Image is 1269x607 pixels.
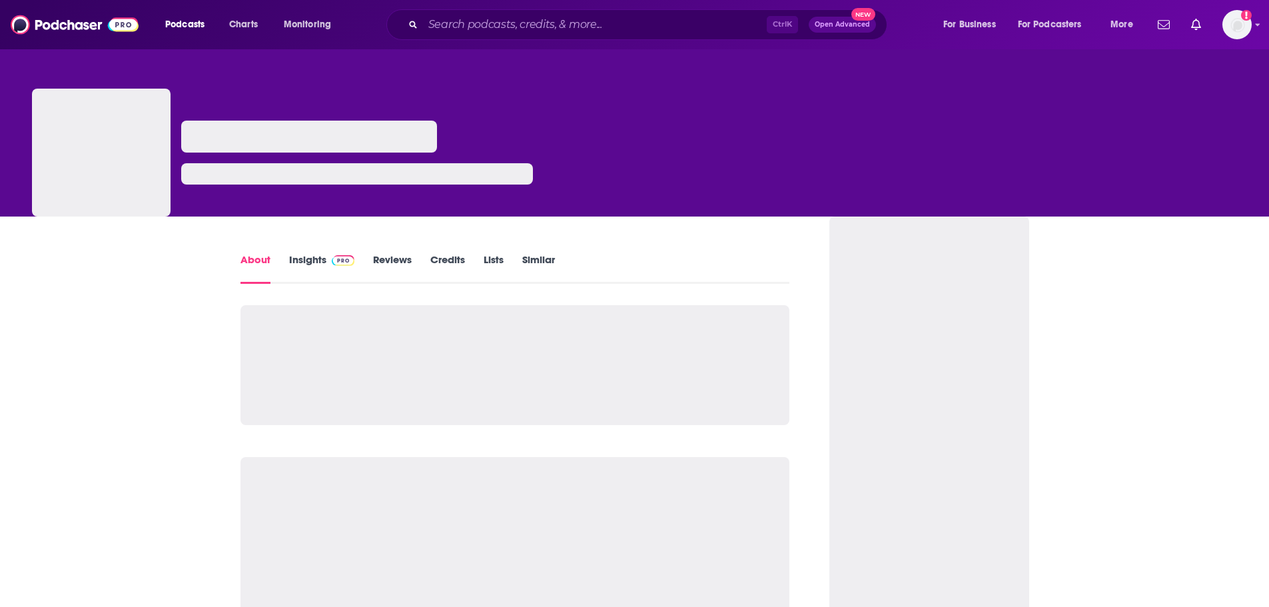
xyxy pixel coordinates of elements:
[1101,14,1150,35] button: open menu
[1009,14,1101,35] button: open menu
[430,253,465,284] a: Credits
[399,9,900,40] div: Search podcasts, credits, & more...
[284,15,331,34] span: Monitoring
[1222,10,1252,39] img: User Profile
[373,253,412,284] a: Reviews
[484,253,504,284] a: Lists
[522,253,555,284] a: Similar
[289,253,355,284] a: InsightsPodchaser Pro
[229,15,258,34] span: Charts
[274,14,348,35] button: open menu
[1222,10,1252,39] button: Show profile menu
[165,15,205,34] span: Podcasts
[1222,10,1252,39] span: Logged in as megcassidy
[1018,15,1082,34] span: For Podcasters
[332,255,355,266] img: Podchaser Pro
[809,17,876,33] button: Open AdvancedNew
[220,14,266,35] a: Charts
[851,8,875,21] span: New
[1186,13,1206,36] a: Show notifications dropdown
[156,14,222,35] button: open menu
[240,253,270,284] a: About
[1110,15,1133,34] span: More
[1241,10,1252,21] svg: Add a profile image
[423,14,767,35] input: Search podcasts, credits, & more...
[11,12,139,37] img: Podchaser - Follow, Share and Rate Podcasts
[767,16,798,33] span: Ctrl K
[1152,13,1175,36] a: Show notifications dropdown
[815,21,870,28] span: Open Advanced
[934,14,1013,35] button: open menu
[943,15,996,34] span: For Business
